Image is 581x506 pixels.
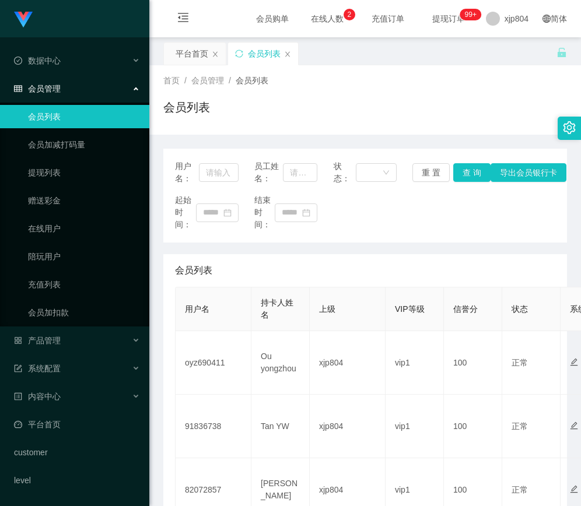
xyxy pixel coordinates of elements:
[542,15,551,23] i: 图标: global
[283,163,317,182] input: 请输入
[14,336,22,345] i: 图标: appstore-o
[28,133,140,156] a: 会员加减打码量
[28,217,140,240] a: 在线用户
[28,105,140,128] a: 会员列表
[14,413,140,436] a: 图标: dashboard平台首页
[347,9,351,20] p: 2
[14,364,22,373] i: 图标: form
[14,84,61,93] span: 会员管理
[14,364,61,373] span: 系统配置
[383,169,390,177] i: 图标: down
[386,331,444,395] td: vip1
[305,15,349,23] span: 在线人数
[163,76,180,85] span: 首页
[28,273,140,296] a: 充值列表
[251,331,310,395] td: Ou yongzhou
[251,395,310,458] td: Tan YW
[14,12,33,28] img: logo.9652507e.png
[512,304,528,314] span: 状态
[28,189,140,212] a: 赠送彩金
[28,301,140,324] a: 会员加扣款
[14,392,22,400] i: 图标: profile
[512,421,528,431] span: 正常
[175,160,199,185] span: 用户名：
[386,395,444,458] td: vip1
[28,245,140,268] a: 陪玩用户
[284,51,291,58] i: 图标: close
[176,43,208,65] div: 平台首页
[453,304,478,314] span: 信誉分
[570,358,578,366] i: 图标: edit
[28,161,140,184] a: 提现列表
[236,76,268,85] span: 会员列表
[254,160,283,185] span: 员工姓名：
[444,395,502,458] td: 100
[556,47,567,58] i: 图标: unlock
[491,163,566,182] button: 导出会员银行卡
[176,395,251,458] td: 91836738
[570,485,578,493] i: 图标: edit
[254,194,275,231] span: 结束时间：
[395,304,425,314] span: VIP等级
[199,163,239,182] input: 请输入
[212,51,219,58] i: 图标: close
[426,15,471,23] span: 提现订单
[163,99,210,116] h1: 会员列表
[14,336,61,345] span: 产品管理
[14,56,61,65] span: 数据中心
[175,263,212,277] span: 会员列表
[366,15,410,23] span: 充值订单
[175,194,196,231] span: 起始时间：
[14,392,61,401] span: 内容中心
[14,85,22,93] i: 图标: table
[512,485,528,494] span: 正常
[570,421,578,430] i: 图标: edit
[563,121,576,134] i: 图标: setting
[412,163,450,182] button: 重 置
[302,209,310,217] i: 图标: calendar
[229,76,231,85] span: /
[176,331,251,395] td: oyz690411
[185,304,209,314] span: 用户名
[460,9,481,20] sup: 258
[14,469,140,492] a: level
[334,160,356,185] span: 状态：
[310,331,386,395] td: xjp804
[14,57,22,65] i: 图标: check-circle-o
[344,9,355,20] sup: 2
[444,331,502,395] td: 100
[223,209,232,217] i: 图标: calendar
[191,76,224,85] span: 会员管理
[184,76,187,85] span: /
[512,358,528,367] span: 正常
[14,441,140,464] a: customer
[261,298,293,319] span: 持卡人姓名
[319,304,335,314] span: 上级
[235,50,243,58] i: 图标: sync
[453,163,491,182] button: 查 询
[310,395,386,458] td: xjp804
[248,43,281,65] div: 会员列表
[163,1,203,38] i: 图标: menu-fold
